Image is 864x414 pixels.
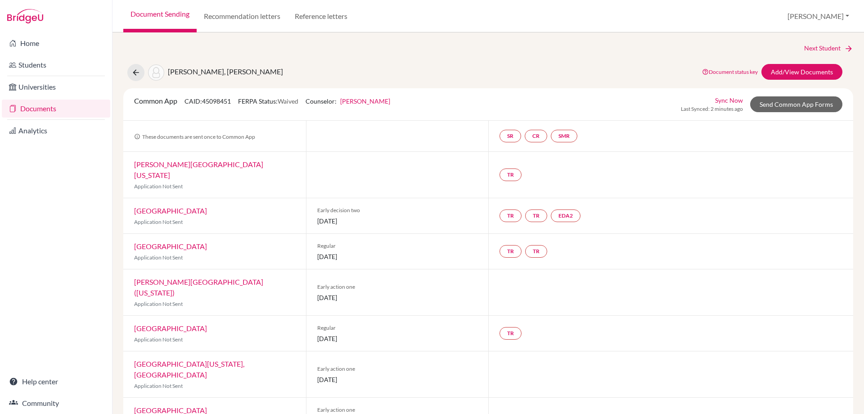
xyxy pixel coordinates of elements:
[278,97,298,105] span: Waived
[499,209,522,222] a: TR
[525,209,547,222] a: TR
[783,8,853,25] button: [PERSON_NAME]
[238,97,298,105] span: FERPA Status:
[317,242,478,250] span: Regular
[134,359,244,379] a: [GEOGRAPHIC_DATA][US_STATE], [GEOGRAPHIC_DATA]
[134,324,207,332] a: [GEOGRAPHIC_DATA]
[317,375,478,384] span: [DATE]
[317,283,478,291] span: Early action one
[134,206,207,215] a: [GEOGRAPHIC_DATA]
[499,168,522,181] a: TR
[525,130,547,142] a: CR
[317,365,478,373] span: Early action one
[134,278,263,297] a: [PERSON_NAME][GEOGRAPHIC_DATA] ([US_STATE])
[2,122,110,140] a: Analytics
[681,105,743,113] span: Last Synced: 2 minutes ago
[134,160,263,179] a: [PERSON_NAME][GEOGRAPHIC_DATA][US_STATE]
[134,96,177,105] span: Common App
[134,183,183,190] span: Application Not Sent
[499,327,522,340] a: TR
[306,97,390,105] span: Counselor:
[2,373,110,391] a: Help center
[2,100,110,118] a: Documents
[2,34,110,52] a: Home
[525,245,547,258] a: TR
[317,334,478,343] span: [DATE]
[134,336,183,343] span: Application Not Sent
[134,133,255,140] span: These documents are sent once to Common App
[804,43,853,53] a: Next Student
[2,78,110,96] a: Universities
[761,64,842,80] a: Add/View Documents
[134,300,183,307] span: Application Not Sent
[134,218,183,225] span: Application Not Sent
[715,96,743,105] a: Sync Now
[134,382,183,389] span: Application Not Sent
[750,96,842,112] a: Send Common App Forms
[7,9,43,23] img: Bridge-U
[317,216,478,226] span: [DATE]
[168,67,283,76] span: [PERSON_NAME], [PERSON_NAME]
[702,68,758,75] a: Document status key
[317,324,478,332] span: Regular
[317,293,478,302] span: [DATE]
[134,254,183,261] span: Application Not Sent
[340,97,390,105] a: [PERSON_NAME]
[551,130,577,142] a: SMR
[2,394,110,412] a: Community
[551,209,580,222] a: EDA2
[134,242,207,250] a: [GEOGRAPHIC_DATA]
[499,130,521,142] a: SR
[317,252,478,261] span: [DATE]
[2,56,110,74] a: Students
[184,97,231,105] span: CAID: 45098451
[317,206,478,214] span: Early decision two
[499,245,522,258] a: TR
[317,406,478,414] span: Early action one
